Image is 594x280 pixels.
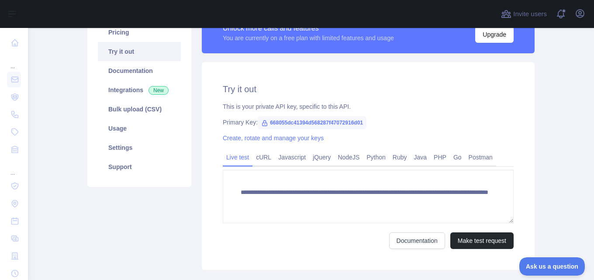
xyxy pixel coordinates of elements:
a: Usage [98,119,181,138]
div: Primary Key: [223,118,514,127]
span: New [148,86,169,95]
div: You are currently on a free plan with limited features and usage [223,34,394,42]
a: Integrations New [98,80,181,100]
a: Live test [223,150,252,164]
button: Invite users [499,7,549,21]
iframe: Toggle Customer Support [519,257,585,276]
h2: Try it out [223,83,514,95]
a: PHP [430,150,450,164]
a: Documentation [389,232,445,249]
div: Unlock more calls and features [223,23,394,34]
a: cURL [252,150,275,164]
span: 668055dc41394d568287f47072916d01 [258,116,366,129]
a: NodeJS [334,150,363,164]
a: Javascript [275,150,309,164]
a: Bulk upload (CSV) [98,100,181,119]
a: Go [450,150,465,164]
div: ... [7,159,21,176]
div: This is your private API key, specific to this API. [223,102,514,111]
a: jQuery [309,150,334,164]
a: Documentation [98,61,181,80]
a: Create, rotate and manage your keys [223,135,324,142]
a: Python [363,150,389,164]
a: Try it out [98,42,181,61]
button: Upgrade [475,26,514,43]
a: Ruby [389,150,411,164]
div: ... [7,52,21,70]
a: Support [98,157,181,176]
a: Postman [465,150,496,164]
a: Java [411,150,431,164]
button: Make test request [450,232,514,249]
a: Pricing [98,23,181,42]
a: Settings [98,138,181,157]
span: Invite users [513,9,547,19]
